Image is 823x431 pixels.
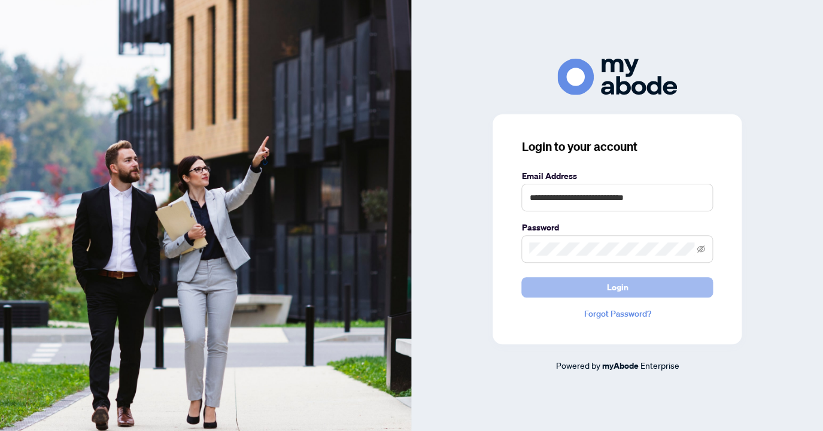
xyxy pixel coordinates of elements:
h3: Login to your account [521,138,713,155]
a: Forgot Password? [521,307,713,320]
label: Email Address [521,169,713,183]
img: ma-logo [557,59,677,95]
span: Login [606,278,628,297]
a: myAbode [602,359,638,372]
span: eye-invisible [697,245,705,253]
button: Login [521,277,713,298]
span: Powered by [555,360,600,371]
label: Password [521,221,713,234]
span: Enterprise [640,360,679,371]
